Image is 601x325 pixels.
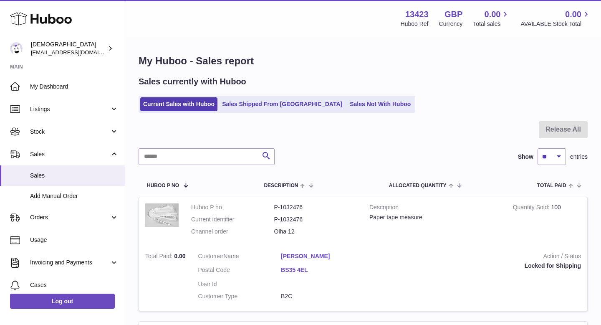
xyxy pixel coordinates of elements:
a: Sales Shipped From [GEOGRAPHIC_DATA] [219,97,345,111]
h1: My Huboo - Sales report [139,54,588,68]
a: Current Sales with Huboo [140,97,217,111]
div: Huboo Ref [401,20,429,28]
a: Log out [10,294,115,309]
span: 0.00 [174,253,185,259]
img: olgazyuz@outlook.com [10,42,23,55]
span: Total sales [473,20,510,28]
span: Customer [198,253,224,259]
dt: Current identifier [191,216,274,223]
td: 100 [507,197,587,246]
span: AVAILABLE Stock Total [520,20,591,28]
dt: User Id [198,280,281,288]
span: Huboo P no [147,183,179,188]
dd: P-1032476 [274,216,357,223]
dt: Channel order [191,228,274,236]
span: Usage [30,236,119,244]
a: [PERSON_NAME] [281,252,364,260]
label: Show [518,153,533,161]
strong: Quantity Sold [513,204,551,213]
span: 0.00 [485,9,501,20]
span: Orders [30,213,110,221]
h2: Sales currently with Huboo [139,76,246,87]
a: Sales Not With Huboo [347,97,414,111]
span: [EMAIL_ADDRESS][DOMAIN_NAME] [31,49,123,56]
img: 1739881904.png [145,203,179,227]
strong: Action / Status [376,252,581,262]
span: Invoicing and Payments [30,259,110,267]
div: Currency [439,20,463,28]
span: Stock [30,128,110,136]
span: 0.00 [565,9,581,20]
dd: P-1032476 [274,203,357,211]
dt: Name [198,252,281,262]
a: BS35 4EL [281,266,364,274]
span: Listings [30,105,110,113]
strong: Total Paid [145,253,174,262]
span: Description [264,183,298,188]
span: Cases [30,281,119,289]
a: 0.00 Total sales [473,9,510,28]
dd: Olha 12 [274,228,357,236]
a: 0.00 AVAILABLE Stock Total [520,9,591,28]
dt: Customer Type [198,292,281,300]
span: Sales [30,172,119,180]
span: Add Manual Order [30,192,119,200]
span: Sales [30,150,110,158]
dd: B2C [281,292,364,300]
dt: Huboo P no [191,203,274,211]
span: My Dashboard [30,83,119,91]
dt: Postal Code [198,266,281,276]
strong: GBP [444,9,462,20]
div: [DEMOGRAPHIC_DATA] [31,41,106,56]
span: entries [570,153,588,161]
strong: Description [369,203,500,213]
span: ALLOCATED Quantity [389,183,447,188]
span: Total paid [537,183,566,188]
div: Paper tape measure [369,213,500,221]
strong: 13423 [405,9,429,20]
div: Locked for Shipping [376,262,581,270]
